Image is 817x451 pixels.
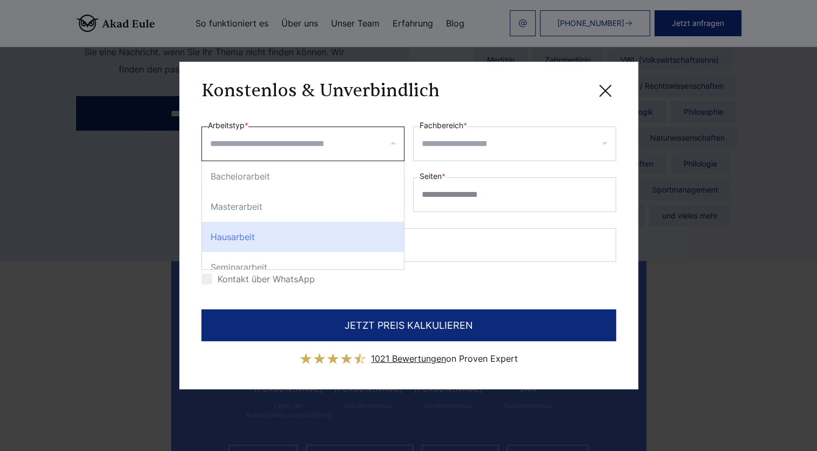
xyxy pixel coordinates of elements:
div: Bachelorarbeit [202,161,404,191]
div: Hausarbeit [202,222,404,252]
label: Fachbereich [420,119,467,132]
label: Seiten [420,170,445,183]
div: on Proven Expert [371,350,518,367]
h3: Konstenlos & Unverbindlich [201,80,440,102]
label: Kontakt über WhatsApp [201,274,315,284]
label: Arbeitstyp [208,119,248,132]
span: 1021 Bewertungen [371,353,446,364]
div: Masterarbeit [202,191,404,222]
div: Seminararbeit [202,252,404,282]
button: JETZT PREIS KALKULIEREN [201,309,616,341]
